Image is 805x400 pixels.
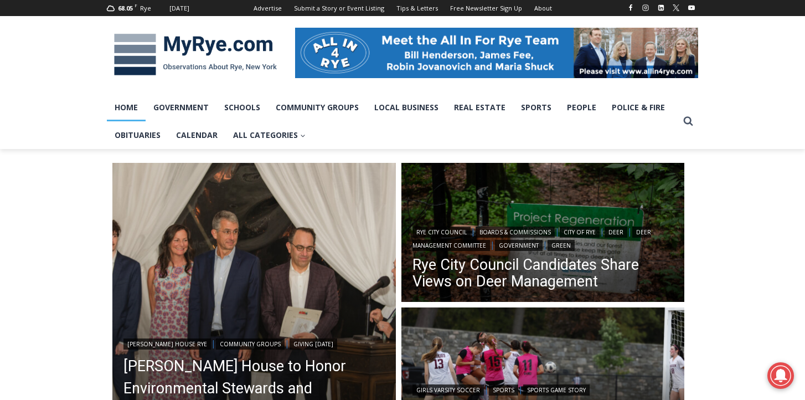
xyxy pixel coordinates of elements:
[412,382,674,396] div: | |
[548,240,575,251] a: Green
[560,227,600,238] a: City of Rye
[605,227,627,238] a: Deer
[412,227,471,238] a: Rye City Council
[401,163,685,305] a: Read More Rye City Council Candidates Share Views on Deer Management
[290,339,337,350] a: Giving [DATE]
[367,94,446,121] a: Local Business
[135,2,137,8] span: F
[523,384,590,396] a: Sports Game Story
[123,336,385,350] div: | |
[168,121,225,149] a: Calendar
[669,1,683,14] a: X
[476,227,555,238] a: Boards & Commissions
[107,26,284,84] img: MyRye.com
[233,129,306,141] span: All Categories
[401,163,685,305] img: (PHOTO: The Rye Nature Center maintains two fenced deer exclosure areas to keep deer out and allo...
[295,28,698,78] img: All in for Rye
[604,94,673,121] a: Police & Fire
[118,4,133,12] span: 68.05
[107,94,146,121] a: Home
[559,94,604,121] a: People
[513,94,559,121] a: Sports
[140,3,151,13] div: Rye
[107,121,168,149] a: Obituaries
[489,384,518,396] a: Sports
[495,240,543,251] a: Government
[412,257,674,290] a: Rye City Council Candidates Share Views on Deer Management
[107,94,678,150] nav: Primary Navigation
[146,94,216,121] a: Government
[225,121,313,149] a: All Categories
[123,339,211,350] a: [PERSON_NAME] House Rye
[216,94,268,121] a: Schools
[412,224,674,251] div: | | | | | |
[654,1,668,14] a: Linkedin
[268,94,367,121] a: Community Groups
[216,339,285,350] a: Community Groups
[624,1,637,14] a: Facebook
[446,94,513,121] a: Real Estate
[169,3,189,13] div: [DATE]
[685,1,698,14] a: YouTube
[678,111,698,131] button: View Search Form
[412,384,484,396] a: Girls Varsity Soccer
[639,1,652,14] a: Instagram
